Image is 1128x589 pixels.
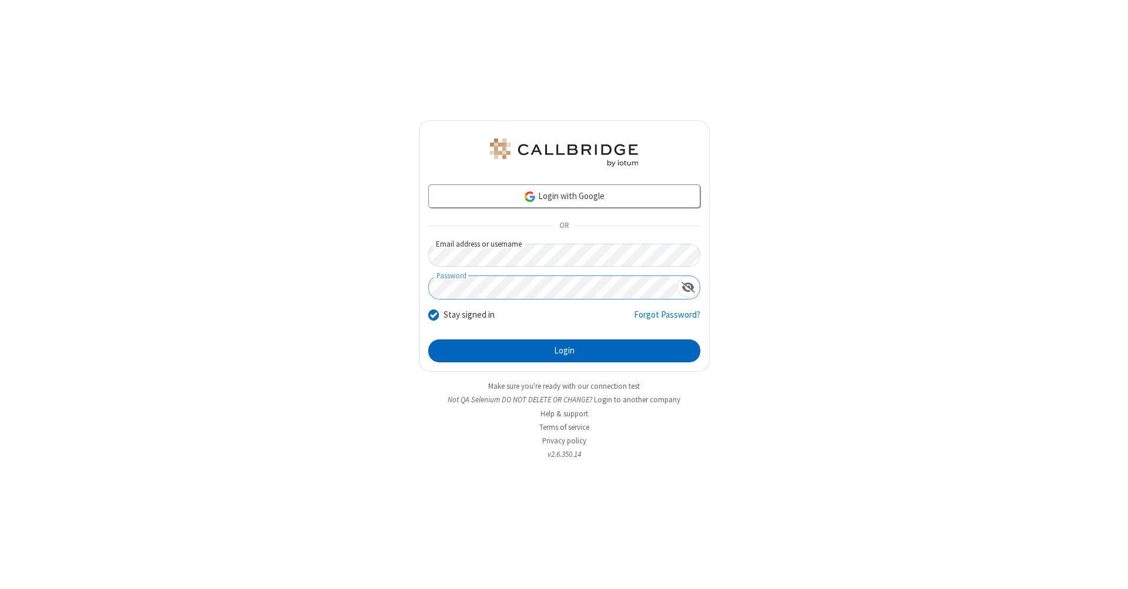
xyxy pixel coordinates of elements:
[555,218,573,234] span: OR
[542,436,586,446] a: Privacy policy
[677,276,700,298] div: Show password
[540,409,588,419] a: Help & support
[488,139,640,167] img: QA Selenium DO NOT DELETE OR CHANGE
[429,276,677,299] input: Password
[428,244,700,267] input: Email address or username
[428,184,700,208] a: Login with Google
[444,308,495,322] label: Stay signed in
[428,339,700,363] button: Login
[634,308,700,331] a: Forgot Password?
[488,381,640,391] a: Make sure you're ready with our connection test
[419,394,710,405] li: Not QA Selenium DO NOT DELETE OR CHANGE?
[594,394,680,405] button: Login to another company
[523,190,536,203] img: google-icon.png
[419,449,710,460] li: v2.6.350.14
[539,422,589,432] a: Terms of service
